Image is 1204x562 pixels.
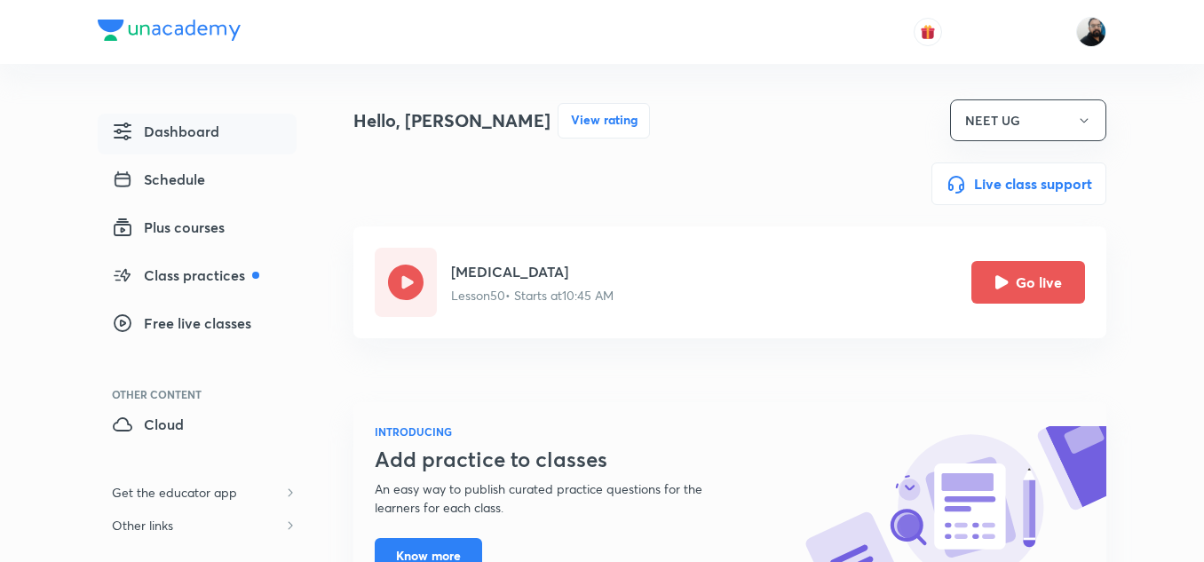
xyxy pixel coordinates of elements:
[98,20,241,41] img: Company Logo
[112,169,205,190] span: Schedule
[98,162,297,202] a: Schedule
[353,107,551,134] h4: Hello, [PERSON_NAME]
[375,447,746,472] h3: Add practice to classes
[98,476,251,509] h6: Get the educator app
[98,257,297,298] a: Class practices
[920,24,936,40] img: avatar
[451,286,614,305] p: Lesson 50 • Starts at 10:45 AM
[98,20,241,45] a: Company Logo
[112,265,259,286] span: Class practices
[558,103,650,139] button: View rating
[98,509,187,542] h6: Other links
[375,479,746,517] p: An easy way to publish curated practice questions for the learners for each class.
[112,389,297,400] div: Other Content
[98,210,297,250] a: Plus courses
[1076,17,1106,47] img: Sumit Kumar Agrawal
[950,99,1106,141] button: NEET UG
[931,162,1106,205] button: Live class support
[971,261,1085,304] button: Go live
[98,114,297,154] a: Dashboard
[112,121,219,142] span: Dashboard
[112,217,225,238] span: Plus courses
[375,423,746,439] h6: INTRODUCING
[112,414,184,435] span: Cloud
[914,18,942,46] button: avatar
[98,305,297,346] a: Free live classes
[98,407,297,447] a: Cloud
[451,261,614,282] h5: [MEDICAL_DATA]
[112,313,251,334] span: Free live classes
